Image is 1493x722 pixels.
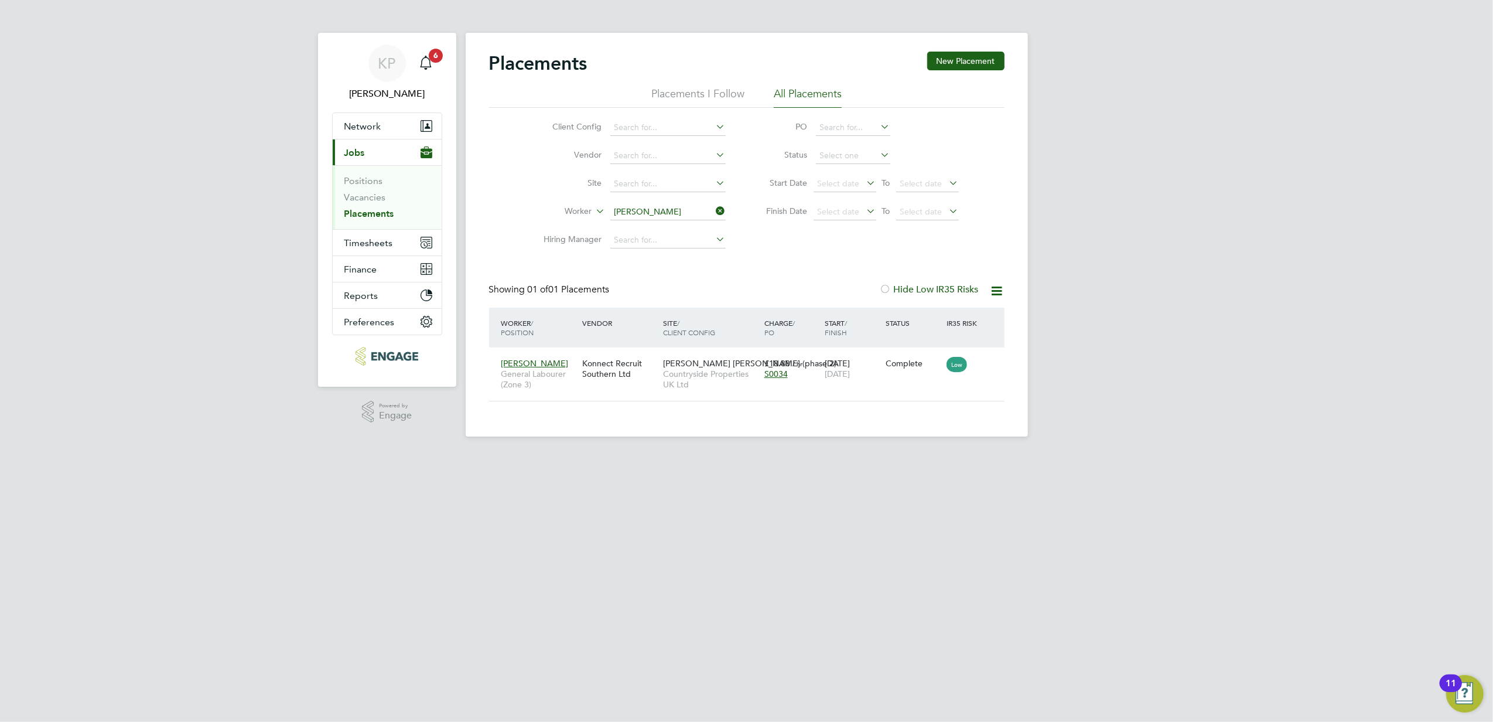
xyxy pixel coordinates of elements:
label: Finish Date [755,206,808,216]
input: Search for... [610,176,726,192]
label: Worker [525,206,592,217]
span: To [879,175,894,190]
a: Positions [344,175,383,186]
a: Vacancies [344,192,386,203]
span: 6 [429,49,443,63]
a: Go to home page [332,347,442,366]
span: Preferences [344,316,395,328]
span: 01 Placements [528,284,610,295]
span: / PO [764,318,795,337]
span: Network [344,121,381,132]
span: Select date [900,206,942,217]
label: Start Date [755,178,808,188]
label: Site [535,178,602,188]
span: KP [378,56,396,71]
button: Finance [333,256,442,282]
span: 01 of [528,284,549,295]
span: To [879,203,894,219]
button: Open Resource Center, 11 new notifications [1446,675,1484,713]
a: Powered byEngage [362,401,412,423]
input: Search for... [610,148,726,164]
div: Site [660,312,761,343]
span: [PERSON_NAME] [501,358,569,369]
span: S0034 [764,369,788,379]
label: Client Config [535,121,602,132]
span: Select date [900,178,942,189]
a: Placements [344,208,394,219]
span: Reports [344,290,378,301]
div: 11 [1446,683,1456,699]
input: Search for... [610,204,726,220]
div: Jobs [333,165,442,229]
span: Powered by [379,401,412,411]
span: Countryside Properties UK Ltd [663,369,759,390]
div: Charge [761,312,822,343]
input: Search for... [610,120,726,136]
span: [DATE] [825,369,850,379]
input: Search for... [816,120,890,136]
div: Status [883,312,944,333]
div: Worker [498,312,579,343]
span: Timesheets [344,237,393,248]
label: Hiring Manager [535,234,602,244]
button: Preferences [333,309,442,335]
button: Timesheets [333,230,442,256]
input: Select one [816,148,890,164]
div: Complete [886,358,941,369]
div: IR35 Risk [944,312,984,333]
span: Kasia Piwowar [332,87,442,101]
button: Jobs [333,139,442,165]
h2: Placements [489,52,587,75]
div: [DATE] [822,352,883,385]
label: PO [755,121,808,132]
li: Placements I Follow [651,87,744,108]
nav: Main navigation [318,33,456,387]
label: Status [755,149,808,160]
span: General Labourer (Zone 3) [501,369,576,390]
span: Select date [818,206,860,217]
span: Low [947,357,967,372]
span: £18.88 [764,358,790,369]
label: Vendor [535,149,602,160]
button: Network [333,113,442,139]
span: Select date [818,178,860,189]
div: Konnect Recruit Southern Ltd [579,352,660,385]
button: Reports [333,282,442,308]
span: Engage [379,411,412,421]
span: / Position [501,318,534,337]
span: [PERSON_NAME] [PERSON_NAME] (phase 2) [663,358,836,369]
img: konnectrecruit-logo-retina.png [356,347,418,366]
a: 6 [414,45,438,82]
span: Jobs [344,147,365,158]
span: / Client Config [663,318,715,337]
div: Start [822,312,883,343]
a: KP[PERSON_NAME] [332,45,442,101]
button: New Placement [927,52,1005,70]
label: Hide Low IR35 Risks [880,284,979,295]
li: All Placements [774,87,842,108]
span: / Finish [825,318,847,337]
input: Search for... [610,232,726,248]
div: Showing [489,284,612,296]
a: [PERSON_NAME]General Labourer (Zone 3)Konnect Recruit Southern Ltd[PERSON_NAME] [PERSON_NAME] (ph... [498,352,1005,362]
div: Vendor [579,312,660,333]
span: / hr [792,359,802,368]
span: Finance [344,264,377,275]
